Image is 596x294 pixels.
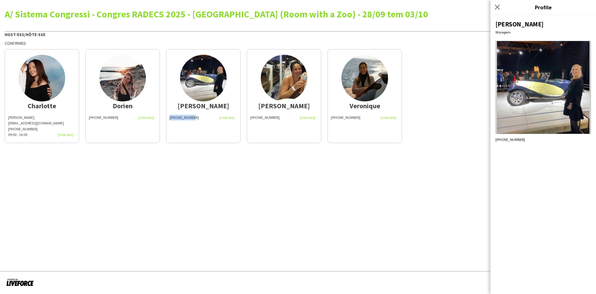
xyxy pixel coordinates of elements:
div: Host-ess/Hôte-sse [5,31,591,37]
div: A/ Sistema Congressi - Congres RADECS 2025 - [GEOGRAPHIC_DATA] (Room with a Zoo) - 28/09 tem 03/10 [5,9,591,19]
div: [PHONE_NUMBER] [8,126,76,132]
img: Crew avatar or photo [495,41,591,134]
img: thumb-6787dae4be4e4.jpeg [19,55,65,101]
div: Confirmed [5,40,591,46]
div: [EMAIL_ADDRESS][DOMAIN_NAME] [8,120,76,126]
span: [PHONE_NUMBER] [169,115,199,120]
div: 09:00 - 16:00 [8,132,76,138]
span: [PHONE_NUMBER] [250,115,280,120]
span: [PHONE_NUMBER] [495,137,525,142]
div: [PERSON_NAME] [8,115,76,138]
img: thumb-64f6c98231398.jpeg [99,55,146,101]
h3: Profile [490,3,596,11]
div: Dorien [89,103,156,109]
div: Veronique [331,103,399,109]
div: [PERSON_NAME] [169,103,237,109]
img: thumb-5ed675973da1c.jpeg [261,55,307,101]
div: [PERSON_NAME] [495,20,591,28]
div: Charlotte [8,103,76,109]
span: [PHONE_NUMBER] [331,115,360,120]
img: thumb-617a809defc6d.jpeg [180,55,227,101]
img: Powered by Liveforce [6,278,34,287]
div: [PERSON_NAME] [250,103,318,109]
div: Waregem [495,30,591,35]
img: thumb-15913786185eda82bac3841.jpeg [341,55,388,101]
span: [PHONE_NUMBER] [89,115,118,120]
